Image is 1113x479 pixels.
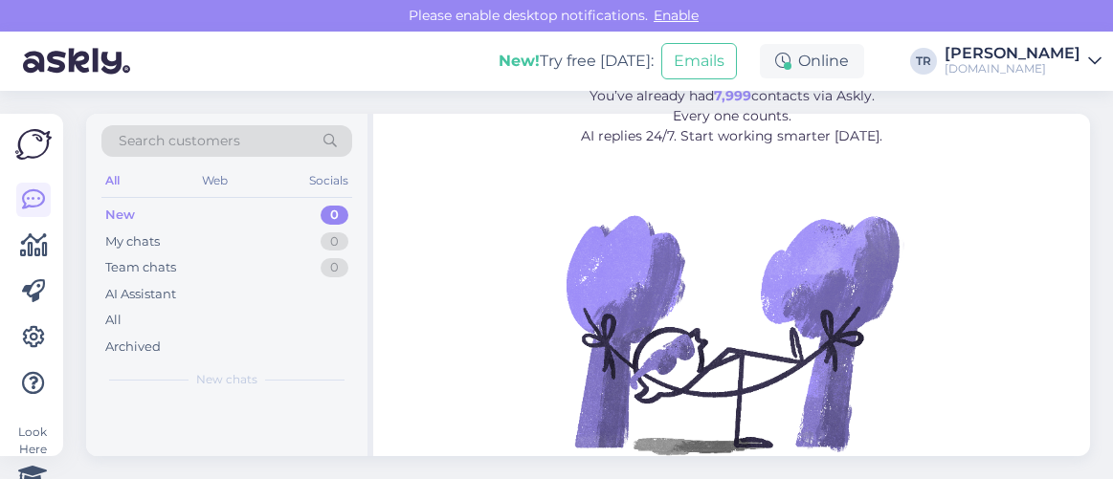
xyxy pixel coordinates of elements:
div: Archived [105,337,161,357]
div: TR [910,48,937,75]
div: Try free [DATE]: [499,50,654,73]
b: New! [499,52,540,70]
div: All [105,311,122,330]
div: 0 [321,232,348,251]
div: My chats [105,232,160,251]
div: New [105,206,135,225]
span: New chats [196,371,257,388]
span: Enable [648,7,704,24]
button: Emails [661,43,737,79]
div: AI Assistant [105,285,176,304]
p: You’ve already had contacts via Askly. Every one counts. AI replies 24/7. Start working smarter [... [478,86,986,146]
div: All [101,168,123,193]
div: Team chats [105,258,176,277]
div: [DOMAIN_NAME] [945,61,1080,76]
div: Web [198,168,232,193]
div: 0 [321,258,348,277]
div: 0 [321,206,348,225]
div: [PERSON_NAME] [945,46,1080,61]
b: 7,999 [714,87,751,104]
div: Online [760,44,864,78]
span: Search customers [119,131,240,151]
a: [PERSON_NAME][DOMAIN_NAME] [945,46,1102,76]
img: Askly Logo [15,129,52,160]
div: Socials [305,168,352,193]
